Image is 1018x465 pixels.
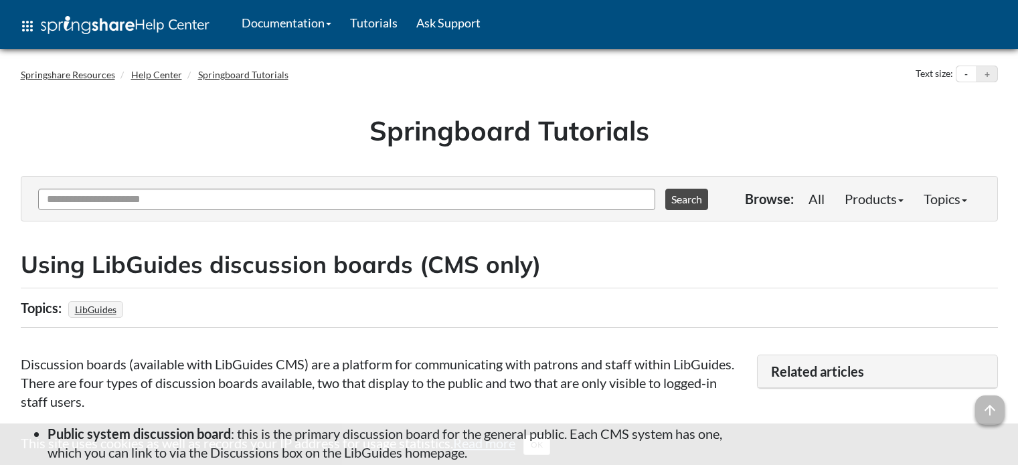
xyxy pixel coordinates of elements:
[7,434,1011,455] div: This site uses cookies as well as records your IP address for usage statistics.
[73,300,118,319] a: LibGuides
[914,185,977,212] a: Topics
[977,66,997,82] button: Increase text size
[913,66,956,83] div: Text size:
[975,395,1005,425] span: arrow_upward
[21,355,744,411] p: Discussion boards (available with LibGuides CMS) are a platform for communicating with patrons an...
[835,185,914,212] a: Products
[21,295,65,320] div: Topics:
[31,112,988,149] h1: Springboard Tutorials
[956,66,977,82] button: Decrease text size
[10,6,219,46] a: apps Help Center
[771,363,864,379] span: Related articles
[131,69,182,80] a: Help Center
[48,426,231,442] strong: Public system discussion board
[232,6,341,39] a: Documentation
[341,6,407,39] a: Tutorials
[41,16,135,34] img: Springshare
[665,189,708,210] button: Search
[798,185,835,212] a: All
[745,189,794,208] p: Browse:
[21,69,115,80] a: Springshare Resources
[21,248,998,281] h2: Using LibGuides discussion boards (CMS only)
[198,69,288,80] a: Springboard Tutorials
[407,6,490,39] a: Ask Support
[19,18,35,34] span: apps
[975,397,1005,413] a: arrow_upward
[135,15,209,33] span: Help Center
